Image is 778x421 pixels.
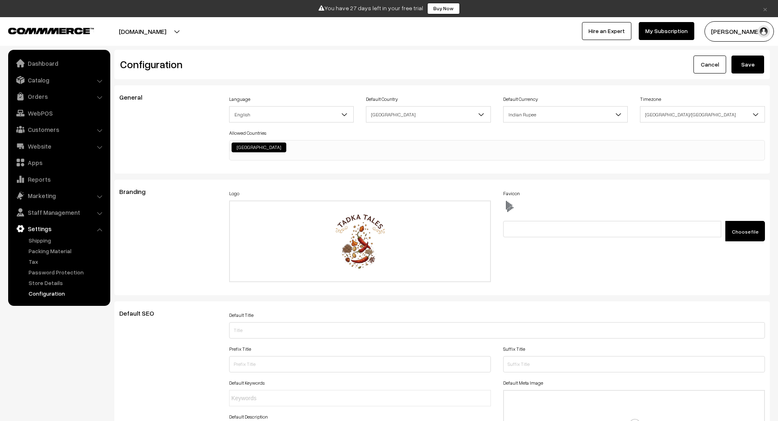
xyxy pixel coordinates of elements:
[27,268,107,276] a: Password Protection
[10,172,107,187] a: Reports
[10,221,107,236] a: Settings
[366,96,398,103] label: Default Country
[119,93,152,101] span: General
[639,22,694,40] a: My Subscription
[232,143,286,152] li: India
[229,96,250,103] label: Language
[758,25,770,38] img: user
[229,190,239,197] label: Logo
[731,56,764,74] button: Save
[760,4,771,13] a: ×
[503,345,525,353] label: Suffix Title
[8,25,80,35] a: COMMMERCE
[10,205,107,220] a: Staff Management
[8,28,94,34] img: COMMMERCE
[640,96,661,103] label: Timezone
[10,73,107,87] a: Catalog
[732,229,758,235] span: Choose file
[229,106,354,123] span: English
[229,345,251,353] label: Prefix Title
[27,289,107,298] a: Configuration
[27,236,107,245] a: Shipping
[10,122,107,137] a: Customers
[3,3,775,14] div: You have 27 days left in your free trial
[229,129,266,137] label: Allowed Countries
[704,21,774,42] button: [PERSON_NAME]
[119,309,164,317] span: Default SEO
[120,58,436,71] h2: Configuration
[119,187,155,196] span: Branding
[232,394,303,403] input: Keywords
[10,188,107,203] a: Marketing
[229,379,265,387] label: Default Keywords
[503,190,520,197] label: Favicon
[366,107,490,122] span: India
[366,106,491,123] span: India
[427,3,460,14] a: Buy Now
[640,107,765,122] span: Asia/Kolkata
[10,89,107,104] a: Orders
[229,312,254,319] label: Default Title
[503,356,765,372] input: Suffix Title
[10,155,107,170] a: Apps
[503,379,543,387] label: Default Meta Image
[90,21,195,42] button: [DOMAIN_NAME]
[229,356,491,372] input: Prefix Title
[693,56,726,74] a: Cancel
[640,106,765,123] span: Asia/Kolkata
[504,107,628,122] span: Indian Rupee
[10,106,107,120] a: WebPOS
[10,139,107,154] a: Website
[229,413,268,421] label: Default Description
[27,278,107,287] a: Store Details
[229,322,765,339] input: Title
[503,106,628,123] span: Indian Rupee
[27,247,107,255] a: Packing Material
[503,200,515,213] img: favicon.ico
[230,107,354,122] span: English
[582,22,631,40] a: Hire an Expert
[503,96,538,103] label: Default Currency
[10,56,107,71] a: Dashboard
[27,257,107,266] a: Tax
